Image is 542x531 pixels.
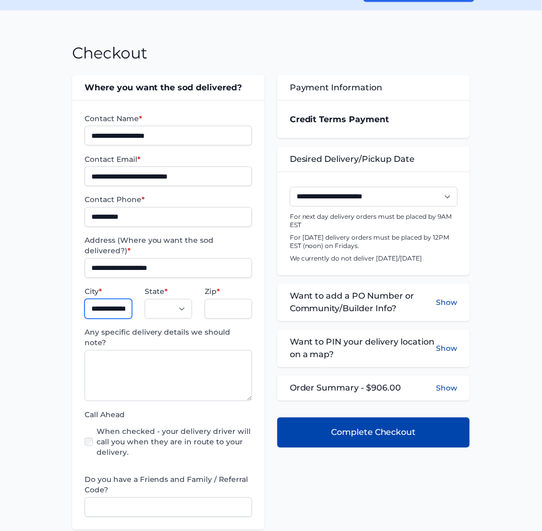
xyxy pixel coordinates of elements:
[290,114,390,124] strong: Credit Terms Payment
[85,475,252,495] label: Do you have a Friends and Family / Referral Code?
[97,427,252,458] label: When checked - your delivery driver will call you when they are in route to your delivery.
[145,287,192,297] label: State
[436,336,457,361] button: Show
[290,336,436,361] span: Want to PIN your delivery location on a map?
[290,290,436,315] span: Want to add a PO Number or Community/Builder Info?
[290,382,402,395] span: Order Summary - $906.00
[205,287,252,297] label: Zip
[277,75,470,100] div: Payment Information
[72,44,147,63] h1: Checkout
[85,410,252,420] label: Call Ahead
[277,147,470,172] div: Desired Delivery/Pickup Date
[85,287,132,297] label: City
[85,235,252,256] label: Address (Where you want the sod delivered?)
[331,427,416,439] span: Complete Checkout
[72,75,265,100] div: Where you want the sod delivered?
[290,255,457,263] p: We currently do not deliver [DATE]/[DATE]
[85,113,252,124] label: Contact Name
[290,213,457,230] p: For next day delivery orders must be placed by 9AM EST
[290,234,457,251] p: For [DATE] delivery orders must be placed by 12PM EST (noon) on Fridays.
[436,383,457,394] button: Show
[85,327,252,348] label: Any specific delivery details we should note?
[277,418,470,448] button: Complete Checkout
[85,195,252,205] label: Contact Phone
[436,290,457,315] button: Show
[85,154,252,164] label: Contact Email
